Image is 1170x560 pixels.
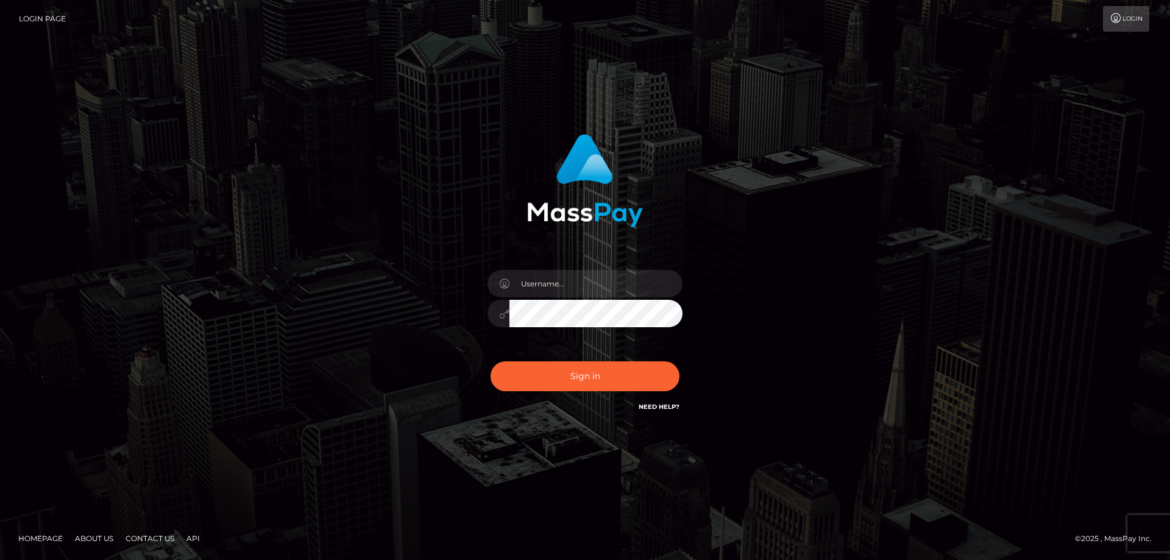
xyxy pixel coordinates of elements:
div: © 2025 , MassPay Inc. [1075,532,1161,545]
a: About Us [70,529,118,548]
a: Login Page [19,6,66,32]
a: Contact Us [121,529,179,548]
input: Username... [509,270,682,297]
a: Need Help? [639,403,679,411]
a: Login [1103,6,1149,32]
img: MassPay Login [527,134,643,227]
button: Sign in [491,361,679,391]
a: API [182,529,205,548]
a: Homepage [13,529,68,548]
